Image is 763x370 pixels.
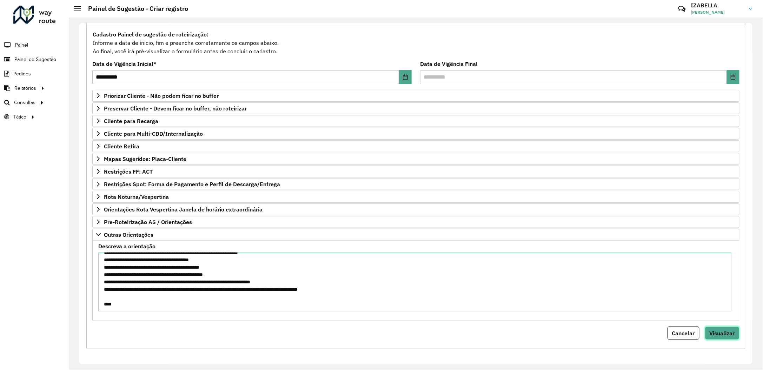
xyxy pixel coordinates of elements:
[92,115,739,127] a: Cliente para Recarga
[92,229,739,241] a: Outras Orientações
[104,219,192,225] span: Pre-Roteirização AS / Orientações
[705,327,739,340] button: Visualizar
[14,56,56,63] span: Painel de Sugestão
[727,70,739,84] button: Choose Date
[92,153,739,165] a: Mapas Sugeridos: Placa-Cliente
[92,90,739,102] a: Priorizar Cliente - Não podem ficar no buffer
[104,169,153,174] span: Restrições FF: ACT
[668,327,699,340] button: Cancelar
[104,143,139,149] span: Cliente Retira
[92,216,739,228] a: Pre-Roteirização AS / Orientações
[710,330,735,337] span: Visualizar
[98,242,155,250] label: Descreva a orientação
[399,70,412,84] button: Choose Date
[92,102,739,114] a: Preservar Cliente - Devem ficar no buffer, não roteirizar
[104,194,169,200] span: Rota Noturna/Vespertina
[691,9,744,15] span: [PERSON_NAME]
[92,166,739,177] a: Restrições FF: ACT
[92,60,157,68] label: Data de Vigência Inicial
[15,41,28,49] span: Painel
[92,140,739,152] a: Cliente Retira
[93,31,208,38] strong: Cadastro Painel de sugestão de roteirização:
[104,232,153,237] span: Outras Orientações
[92,191,739,203] a: Rota Noturna/Vespertina
[81,5,188,13] h2: Painel de Sugestão - Criar registro
[672,330,695,337] span: Cancelar
[92,178,739,190] a: Restrições Spot: Forma de Pagamento e Perfil de Descarga/Entrega
[104,156,186,162] span: Mapas Sugeridos: Placa-Cliente
[92,128,739,140] a: Cliente para Multi-CDD/Internalização
[92,241,739,321] div: Outras Orientações
[104,93,219,99] span: Priorizar Cliente - Não podem ficar no buffer
[13,70,31,78] span: Pedidos
[104,207,263,212] span: Orientações Rota Vespertina Janela de horário extraordinária
[104,118,158,124] span: Cliente para Recarga
[104,131,203,136] span: Cliente para Multi-CDD/Internalização
[674,1,689,16] a: Contato Rápido
[92,30,739,56] div: Informe a data de inicio, fim e preencha corretamente os campos abaixo. Ao final, você irá pré-vi...
[691,2,744,9] h3: IZABELLA
[420,60,478,68] label: Data de Vigência Final
[104,181,280,187] span: Restrições Spot: Forma de Pagamento e Perfil de Descarga/Entrega
[104,106,247,111] span: Preservar Cliente - Devem ficar no buffer, não roteirizar
[13,113,26,121] span: Tático
[92,203,739,215] a: Orientações Rota Vespertina Janela de horário extraordinária
[14,99,35,106] span: Consultas
[14,85,36,92] span: Relatórios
